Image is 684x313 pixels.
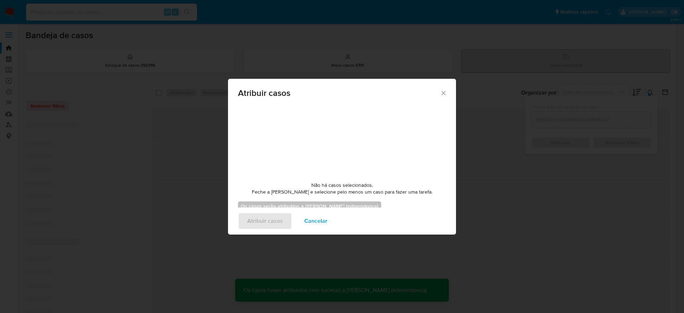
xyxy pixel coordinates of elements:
[238,89,440,97] span: Atribuir casos
[440,89,446,96] button: Fechar a janela
[252,189,432,196] span: Feche a [PERSON_NAME] e selecione pelo menos um caso para fazer uma tarefa.
[304,213,327,229] span: Cancelar
[289,105,395,176] img: yH5BAEAAAAALAAAAAABAAEAAAIBRAA7
[228,79,456,235] div: assign-modal
[241,202,378,210] b: Os casos serão atribuídos a [PERSON_NAME] (edmendonca)
[311,182,373,189] span: Não há casos selecionados.
[295,212,337,230] button: Cancelar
